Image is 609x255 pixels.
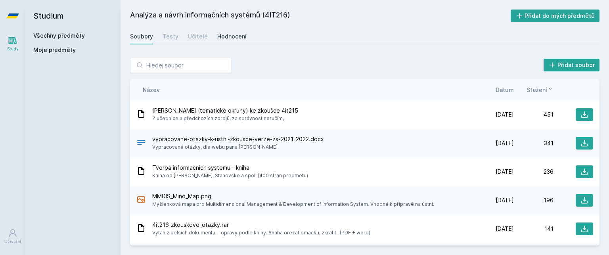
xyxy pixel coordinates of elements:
div: Study [7,46,19,52]
span: Tvorba informacnich systemu - kniha [152,164,308,172]
div: 141 [514,225,553,233]
span: Vytah z delsich dokumentu + opravy podle knihy. Snaha orezat omacku, zkratit.. (PDF + word) [152,229,370,237]
input: Hledej soubor [130,57,232,73]
div: 236 [514,168,553,176]
a: Study [2,32,24,56]
span: Z učebnice a předchozích zdrojů, za správnost neručím, [152,115,298,123]
span: Vypracované otázky, dle webu pana [PERSON_NAME]. [152,143,324,151]
div: Učitelé [188,33,208,40]
button: Přidat do mých předmětů [511,10,600,22]
button: Stažení [527,86,553,94]
span: 4it216_zkouskove_otazky.rar [152,221,370,229]
div: DOCX [136,138,146,149]
button: Přidat soubor [544,59,600,71]
span: Stažení [527,86,547,94]
div: 341 [514,139,553,147]
span: Moje předměty [33,46,76,54]
span: [DATE] [496,225,514,233]
span: Myšlenková mapa pro Multidimensional Management & Development of Information System. Vhodné k pří... [152,200,434,208]
h2: Analýza a návrh informačních systémů (4IT216) [130,10,511,22]
div: Hodnocení [217,33,247,40]
button: Název [143,86,160,94]
span: vypracovane-otazky-k-ustni-zkousce-verze-zs-2021-2022.docx [152,135,324,143]
span: [PERSON_NAME] (tematické okruhy) ke zkoušce 4it215 [152,107,298,115]
span: Kniha od [PERSON_NAME], Stanovske a spol. (400 stran predmetu) [152,172,308,180]
a: Soubory [130,29,153,44]
button: Datum [496,86,514,94]
span: [DATE] [496,196,514,204]
span: [DATE] [496,111,514,119]
a: Hodnocení [217,29,247,44]
div: Testy [163,33,178,40]
a: Učitelé [188,29,208,44]
div: 196 [514,196,553,204]
div: PNG [136,195,146,206]
span: MMDIS_Mind_Map.png [152,192,434,200]
a: Testy [163,29,178,44]
span: [DATE] [496,139,514,147]
div: Soubory [130,33,153,40]
span: [DATE] [496,168,514,176]
a: Všechny předměty [33,32,85,39]
div: 451 [514,111,553,119]
a: Uživatel [2,224,24,249]
div: Uživatel [4,239,21,245]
